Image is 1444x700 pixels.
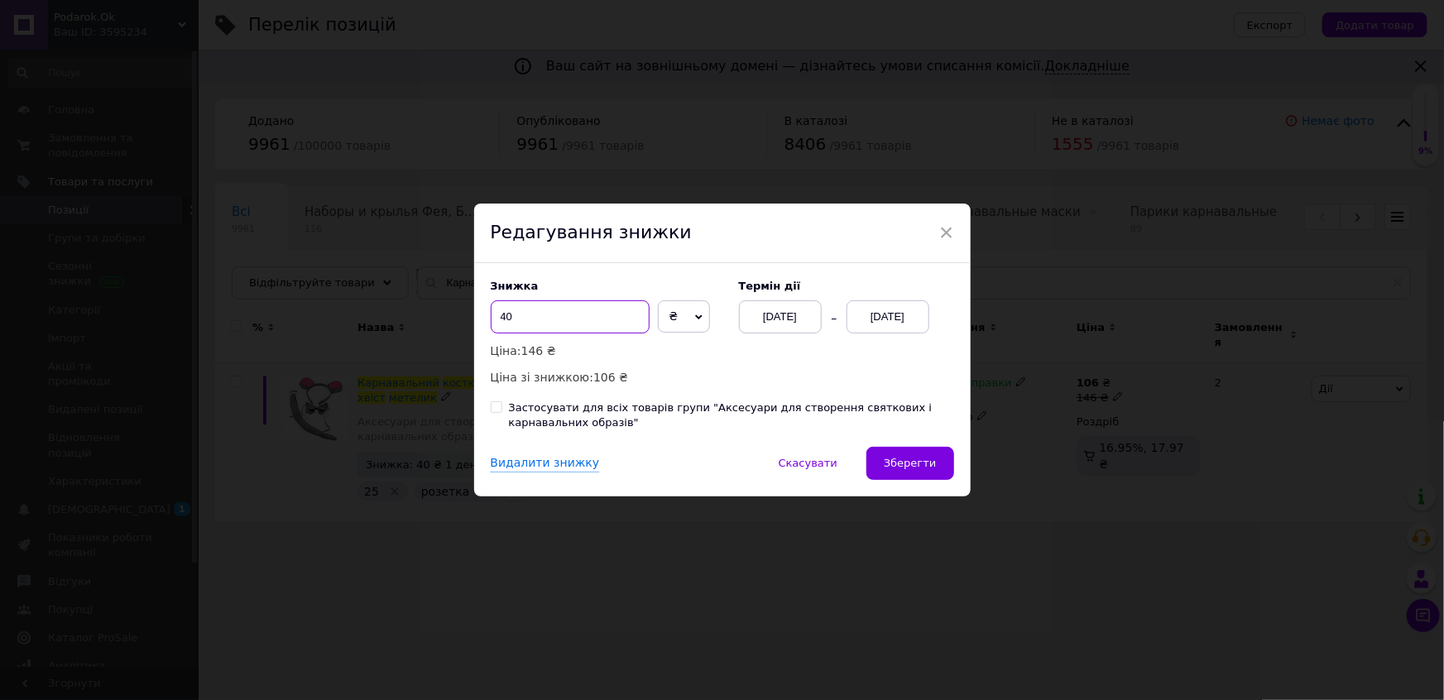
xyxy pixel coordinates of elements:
[847,300,929,333] div: [DATE]
[491,300,650,333] input: 0
[739,280,954,292] label: Термін дії
[884,457,936,469] span: Зберегти
[491,342,722,360] p: Ціна:
[939,218,954,247] span: ×
[491,368,722,386] p: Ціна зі знижкою:
[761,447,855,480] button: Скасувати
[491,222,692,242] span: Редагування знижки
[509,400,954,430] div: Застосувати для всіх товарів групи "Аксесуари для створення святкових і карнавальних образів"
[491,455,600,472] div: Видалити знижку
[491,280,539,292] span: Знижка
[866,447,953,480] button: Зберегти
[779,457,837,469] span: Скасувати
[521,344,556,357] span: 146 ₴
[669,309,679,323] span: ₴
[593,371,628,384] span: 106 ₴
[739,300,822,333] div: [DATE]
